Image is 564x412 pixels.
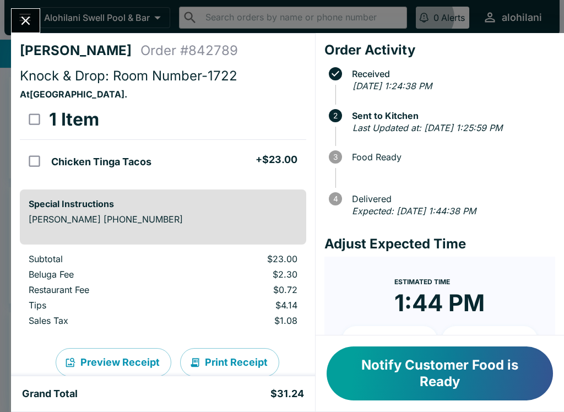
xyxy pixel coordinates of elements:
text: 4 [333,194,338,203]
p: Subtotal [29,253,171,264]
h4: Adjust Expected Time [324,236,555,252]
p: $4.14 [189,300,297,311]
h5: $31.24 [270,387,304,400]
p: $1.08 [189,315,297,326]
span: Knock & Drop: Room Number-1722 [20,68,237,84]
text: 3 [333,153,338,161]
p: Beluga Fee [29,269,171,280]
h5: Grand Total [22,387,78,400]
p: Restaurant Fee [29,284,171,295]
p: $23.00 [189,253,297,264]
h3: 1 Item [49,109,99,131]
strong: At [GEOGRAPHIC_DATA] . [20,89,127,100]
em: Last Updated at: [DATE] 1:25:59 PM [352,122,502,133]
p: Tips [29,300,171,311]
h4: [PERSON_NAME] [20,42,140,59]
span: Food Ready [346,152,555,162]
p: [PERSON_NAME] [PHONE_NUMBER] [29,214,297,225]
span: Received [346,69,555,79]
button: + 10 [342,326,438,354]
button: Preview Receipt [56,348,171,377]
h5: + $23.00 [256,153,297,166]
em: [DATE] 1:24:38 PM [352,80,432,91]
h4: Order Activity [324,42,555,58]
h5: Chicken Tinga Tacos [51,155,151,169]
span: Delivered [346,194,555,204]
p: $2.30 [189,269,297,280]
h4: Order # 842789 [140,42,238,59]
span: Sent to Kitchen [346,111,555,121]
button: Close [12,9,40,32]
table: orders table [20,253,306,330]
h6: Special Instructions [29,198,297,209]
p: $0.72 [189,284,297,295]
p: Sales Tax [29,315,171,326]
button: Notify Customer Food is Ready [327,346,553,400]
em: Expected: [DATE] 1:44:38 PM [352,205,476,216]
table: orders table [20,100,306,181]
span: Estimated Time [394,278,450,286]
button: + 20 [442,326,538,354]
button: Print Receipt [180,348,279,377]
text: 2 [333,111,338,120]
time: 1:44 PM [394,289,485,317]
